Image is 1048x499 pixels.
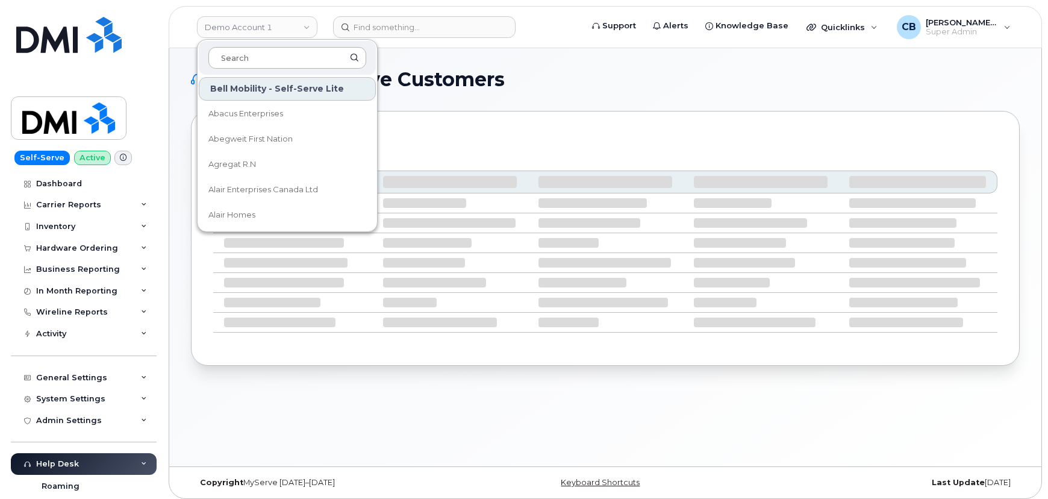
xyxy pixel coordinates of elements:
span: Agregat R.N [208,158,256,171]
span: Abacus Enterprises [208,108,283,120]
a: Alair Enterprises Canada Ltd [199,178,376,202]
span: Alair Homes [208,209,255,221]
a: Keyboard Shortcuts [561,478,640,487]
a: Abegweit First Nation [199,127,376,151]
a: Agregat R.N [199,152,376,177]
span: Abegweit First Nation [208,133,293,145]
div: Bell Mobility - Self-Serve Lite [199,77,376,101]
div: MyServe [DATE]–[DATE] [191,478,467,488]
a: Abacus Enterprises [199,102,376,126]
strong: Last Update [932,478,985,487]
span: Alair Enterprises Canada Ltd [208,184,318,196]
strong: Copyright [200,478,243,487]
div: [DATE] [743,478,1020,488]
a: Alair Homes [199,203,376,227]
input: Search [208,47,366,69]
